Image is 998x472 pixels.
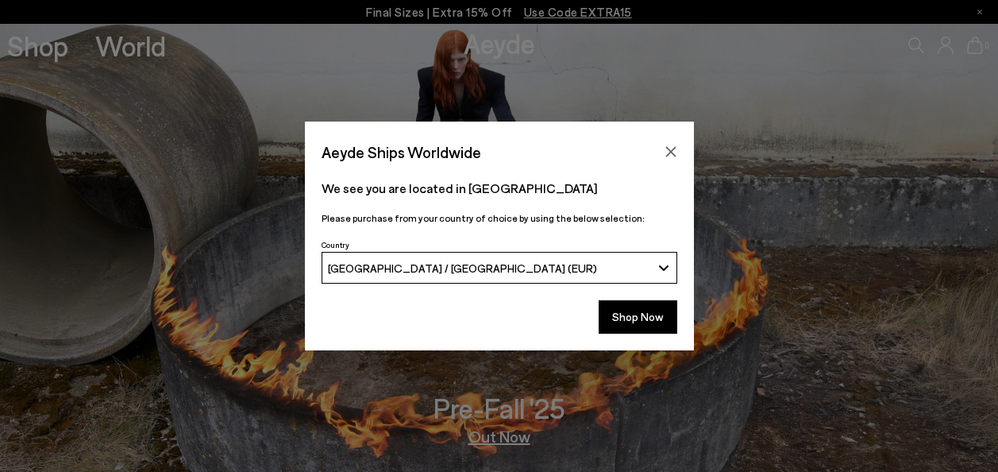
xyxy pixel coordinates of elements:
[659,140,683,164] button: Close
[322,211,677,226] p: Please purchase from your country of choice by using the below selection:
[599,300,677,334] button: Shop Now
[328,261,597,275] span: [GEOGRAPHIC_DATA] / [GEOGRAPHIC_DATA] (EUR)
[322,138,481,166] span: Aeyde Ships Worldwide
[322,179,677,198] p: We see you are located in [GEOGRAPHIC_DATA]
[322,240,349,250] span: Country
